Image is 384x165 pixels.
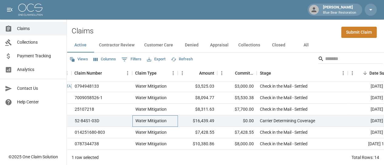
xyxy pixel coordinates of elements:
div: Claim Number [74,65,102,82]
span: Claims [17,25,62,32]
div: $8,094.77 [178,92,217,104]
button: All [292,38,320,52]
button: Menu [217,69,226,78]
div: Committed Amount [235,65,253,82]
div: Total Rows: 14 [352,154,379,160]
span: Analytics [17,66,62,73]
button: Sort [190,69,199,77]
div: Check in the Mail - Settled [260,83,308,89]
div: Claim Type [135,65,157,82]
div: Water Mitigation [135,141,167,147]
div: Amount [178,65,217,82]
div: [PERSON_NAME] [321,4,359,15]
button: Export [145,55,167,64]
div: Search [318,54,383,65]
div: Water Mitigation [135,118,167,124]
div: Stage [257,65,348,82]
button: Show filters [120,55,143,64]
button: Active [67,38,94,52]
button: Menu [62,69,71,78]
h2: Claims [72,27,93,35]
div: 0787344738 [75,141,99,147]
button: Sort [361,69,369,77]
span: Contact Us [17,85,62,92]
button: Sort [157,69,165,77]
span: Collections [17,39,62,45]
div: Claim Number [71,65,132,82]
div: Water Mitigation [135,83,167,89]
div: Water Mitigation [135,129,167,135]
div: 1 row selected [72,154,99,160]
div: Claim Type [132,65,178,82]
button: Sort [271,69,279,77]
div: © 2025 One Claim Solution [8,154,58,160]
span: Payment Tracking [17,53,62,59]
div: Check in the Mail - Settled [260,141,308,147]
p: Blue Bear Restoration [323,10,356,15]
button: Menu [338,69,348,78]
div: $8,311.63 [178,104,217,115]
div: $3,525.03 [178,81,217,92]
button: Sort [102,69,110,77]
div: 7009058526-1 [75,95,103,101]
button: Menu [168,69,178,78]
button: Collections [233,38,265,52]
div: $3,000.00 [217,81,257,92]
div: Water Mitigation [135,106,167,112]
div: $10,380.86 [178,138,217,150]
div: $7,700.00 [217,104,257,115]
div: 0794948133 [75,83,99,89]
div: dynamic tabs [67,38,384,52]
button: Refresh [169,55,194,64]
a: Submit Claim [341,27,377,38]
button: Menu [178,69,187,78]
button: Appraisal [205,38,233,52]
div: Carrier Determining Coverage [260,118,315,124]
div: Check in the Mail - Settled [260,95,308,101]
div: $8,000.00 [217,138,257,150]
div: Stage [260,65,271,82]
button: Views [68,55,90,64]
button: Select columns [92,55,117,64]
div: Amount [199,65,214,82]
div: $0.00 [217,115,257,127]
div: $7,428.55 [178,127,217,138]
img: ocs-logo-white-transparent.png [18,4,42,16]
div: $7,428.55 [217,127,257,138]
div: $16,439.49 [178,115,217,127]
button: Customer Care [139,38,178,52]
button: Contractor Review [94,38,139,52]
button: Sort [226,69,235,77]
div: Check in the Mail - Settled [260,106,308,112]
button: Menu [123,69,132,78]
div: $5,530.38 [217,92,257,104]
span: Help Center [17,99,62,105]
div: Check in the Mail - Settled [260,129,308,135]
button: Closed [265,38,292,52]
div: Committed Amount [217,65,257,82]
button: Denied [178,38,205,52]
div: 25107218 [75,106,94,112]
div: 014251680-803 [75,129,105,135]
div: 52-84S1-03D [75,118,99,124]
div: Water Mitigation [135,95,167,101]
button: Menu [348,69,357,78]
button: open drawer [4,4,16,16]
